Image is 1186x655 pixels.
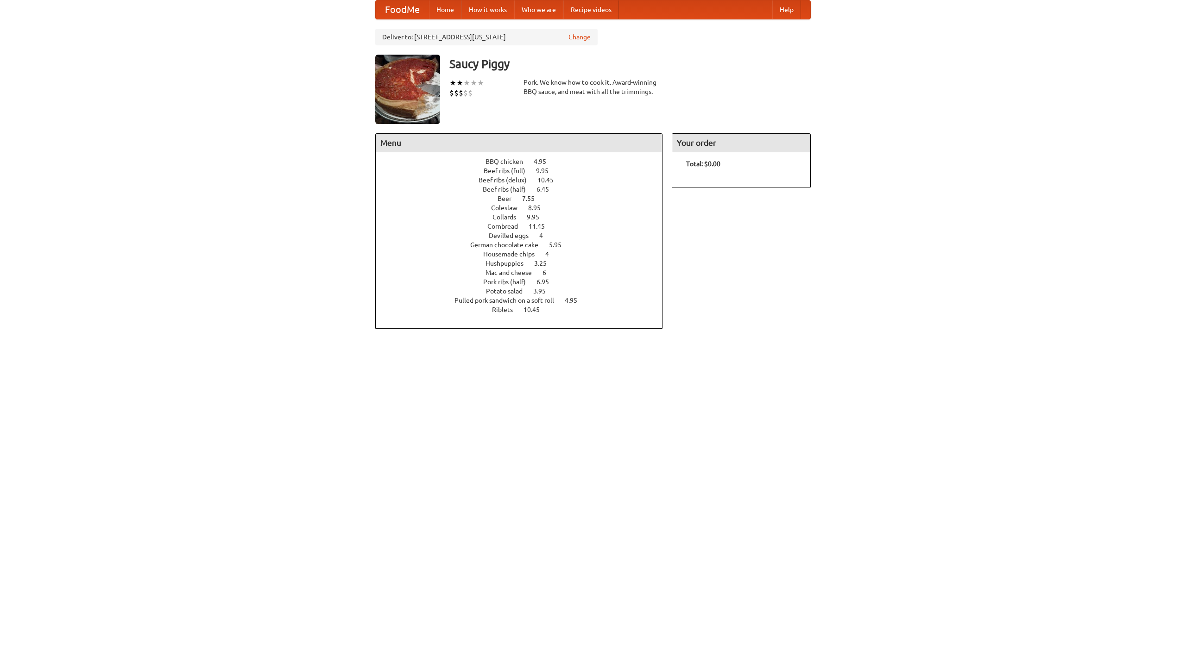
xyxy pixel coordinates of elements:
a: Pulled pork sandwich on a soft roll 4.95 [454,297,594,304]
a: Coleslaw 8.95 [491,204,558,212]
h4: Your order [672,134,810,152]
a: Beer 7.55 [498,195,552,202]
span: Beef ribs (full) [484,167,535,175]
span: 9.95 [536,167,558,175]
span: 6 [543,269,555,276]
li: ★ [449,78,456,88]
h4: Menu [376,134,662,152]
a: Home [429,0,461,19]
a: Devilled eggs 4 [489,232,560,239]
li: ★ [477,78,484,88]
a: Who we are [514,0,563,19]
a: Potato salad 3.95 [486,287,563,295]
a: BBQ chicken 4.95 [486,158,563,165]
li: $ [454,88,459,98]
span: 4.95 [565,297,587,304]
span: Coleslaw [491,204,527,212]
li: ★ [463,78,470,88]
span: 4 [539,232,552,239]
div: Pork. We know how to cook it. Award-winning BBQ sauce, and meat with all the trimmings. [524,78,662,96]
span: Beef ribs (delux) [479,176,536,184]
span: 7.55 [522,195,544,202]
span: Cornbread [487,223,527,230]
span: Beer [498,195,521,202]
span: Devilled eggs [489,232,538,239]
a: Beef ribs (delux) 10.45 [479,176,571,184]
img: angular.jpg [375,55,440,124]
a: Mac and cheese 6 [486,269,563,276]
span: 5.95 [549,241,571,249]
span: German chocolate cake [470,241,548,249]
a: Cornbread 11.45 [487,223,562,230]
span: BBQ chicken [486,158,532,165]
a: FoodMe [376,0,429,19]
span: Potato salad [486,287,532,295]
li: $ [459,88,463,98]
span: Pork ribs (half) [483,278,535,286]
a: Help [772,0,801,19]
span: 11.45 [529,223,554,230]
a: German chocolate cake 5.95 [470,241,579,249]
span: 10.45 [524,306,549,313]
a: Hushpuppies 3.25 [486,260,564,267]
li: ★ [456,78,463,88]
span: Beef ribs (half) [483,186,535,193]
span: Riblets [492,306,522,313]
li: ★ [470,78,477,88]
span: 3.25 [534,260,556,267]
a: Pork ribs (half) 6.95 [483,278,566,286]
span: 10.45 [537,176,563,184]
span: Housemade chips [483,250,544,258]
a: Riblets 10.45 [492,306,557,313]
span: 6.95 [536,278,558,286]
b: Total: $0.00 [686,160,720,168]
span: Hushpuppies [486,260,533,267]
span: 6.45 [536,186,558,193]
span: 4.95 [534,158,555,165]
div: Deliver to: [STREET_ADDRESS][US_STATE] [375,29,598,45]
a: Collards 9.95 [492,213,556,221]
li: $ [468,88,473,98]
a: Change [568,32,591,42]
span: 8.95 [528,204,550,212]
li: $ [449,88,454,98]
a: Beef ribs (half) 6.45 [483,186,566,193]
a: Recipe videos [563,0,619,19]
span: 9.95 [527,213,549,221]
a: Beef ribs (full) 9.95 [484,167,566,175]
a: Housemade chips 4 [483,250,566,258]
li: $ [463,88,468,98]
a: How it works [461,0,514,19]
h3: Saucy Piggy [449,55,811,73]
span: Collards [492,213,525,221]
span: Pulled pork sandwich on a soft roll [454,297,563,304]
span: 3.95 [533,287,555,295]
span: Mac and cheese [486,269,541,276]
span: 4 [545,250,558,258]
